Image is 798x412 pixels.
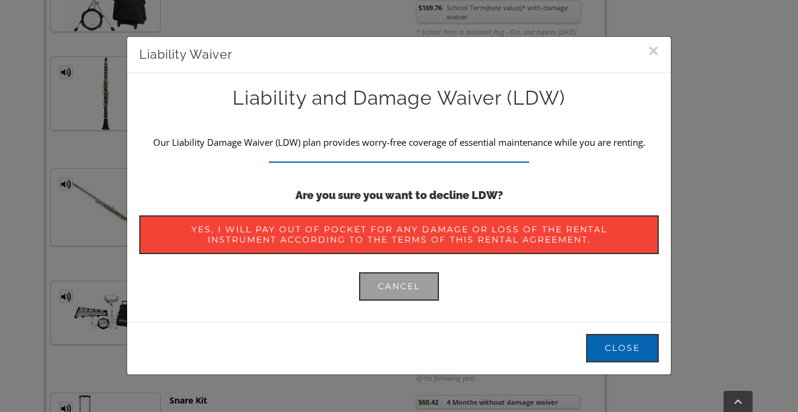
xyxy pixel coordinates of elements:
span: Yes, I will pay out of pocket for any damage or loss of the rental instrument according to the te... [158,224,640,245]
a: Cancel [359,272,439,301]
button: Close [586,334,659,362]
strong: Are you sure you want to decline LDW? [295,189,503,201]
h3: Liability Waiver [139,46,659,64]
p: Our Liability Damage Waiver (LDW) plan provides worry-free coverage of essential maintenance whil... [139,132,659,152]
button: Close [648,42,659,60]
a: Yes, I will pay out of pocket for any damage or loss of the rental instrument according to the te... [139,215,659,254]
h2: Liability and Damage Waiver (LDW) [139,85,659,111]
span: Cancel [378,281,420,292]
